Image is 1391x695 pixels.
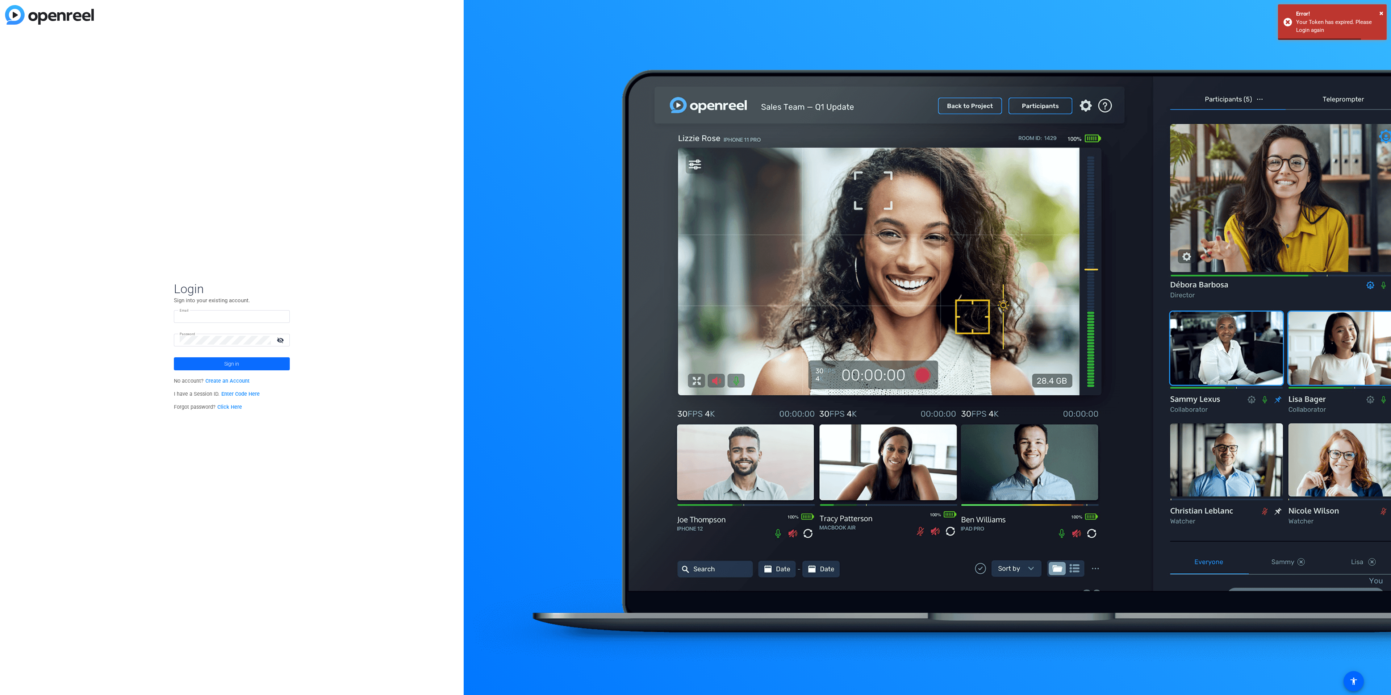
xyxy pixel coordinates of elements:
span: Sign in [224,355,239,373]
input: Enter Email Address [180,312,284,321]
span: I have a Session ID. [174,391,260,397]
img: blue-gradient.svg [5,5,94,25]
span: × [1379,9,1383,17]
span: Login [174,281,290,296]
button: Close [1379,8,1383,18]
mat-icon: accessibility [1349,677,1358,686]
mat-label: Email [180,308,189,312]
mat-icon: visibility_off [272,335,290,345]
div: Your Token has expired. Please Login again [1296,18,1381,34]
div: Error! [1296,10,1381,18]
button: Sign in [174,357,290,370]
span: No account? [174,378,250,384]
span: Forgot password? [174,404,242,410]
mat-label: Password [180,332,195,336]
a: Create an Account [205,378,250,384]
a: Click Here [217,404,242,410]
a: Enter Code Here [221,391,260,397]
p: Sign into your existing account. [174,296,290,304]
